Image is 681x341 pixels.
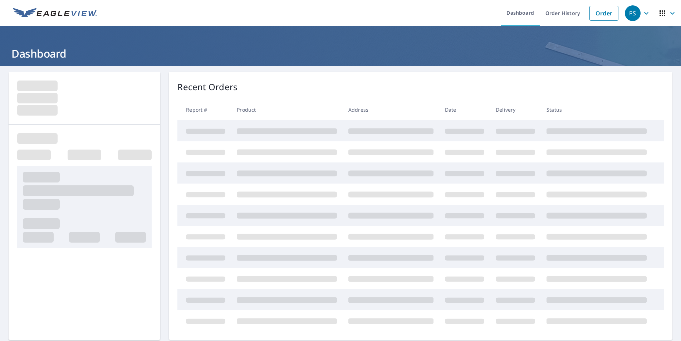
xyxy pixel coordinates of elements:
p: Recent Orders [177,81,237,93]
img: EV Logo [13,8,97,19]
th: Date [439,99,490,120]
a: Order [589,6,618,21]
th: Product [231,99,343,120]
th: Report # [177,99,231,120]
th: Address [343,99,439,120]
h1: Dashboard [9,46,672,61]
th: Delivery [490,99,541,120]
th: Status [541,99,652,120]
div: PS [625,5,641,21]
